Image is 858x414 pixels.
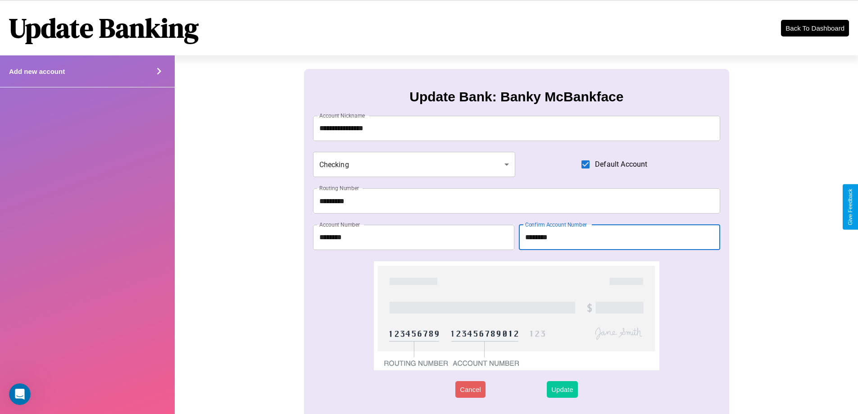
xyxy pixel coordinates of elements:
h4: Add new account [9,68,65,75]
iframe: Intercom live chat [9,383,31,405]
img: check [374,261,659,370]
label: Confirm Account Number [525,221,587,228]
h3: Update Bank: Banky McBankface [409,89,623,105]
label: Routing Number [319,184,359,192]
label: Account Number [319,221,360,228]
div: Give Feedback [847,189,853,225]
h1: Update Banking [9,9,199,46]
span: Default Account [595,159,647,170]
button: Cancel [455,381,486,398]
div: Checking [313,152,516,177]
button: Back To Dashboard [781,20,849,36]
button: Update [547,381,577,398]
label: Account Nickname [319,112,365,119]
